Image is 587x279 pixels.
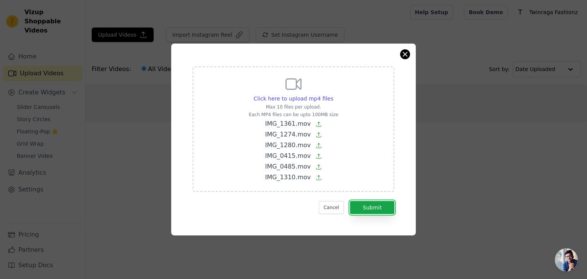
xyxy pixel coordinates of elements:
span: IMG_0415.mov [265,152,311,159]
span: Click here to upload mp4 files [254,96,334,102]
span: IMG_1310.mov [265,174,311,181]
span: IMG_1361.mov [265,120,311,127]
p: Each MP4 files can be upto 100MB size [249,112,338,118]
p: Max 10 files per upload. [249,104,338,110]
a: Open chat [555,248,578,271]
span: IMG_1280.mov [265,141,311,149]
span: IMG_1274.mov [265,131,311,138]
span: IMG_0485.mov [265,163,311,170]
button: Submit [350,201,394,214]
button: Cancel [319,201,344,214]
button: Close modal [401,50,410,59]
